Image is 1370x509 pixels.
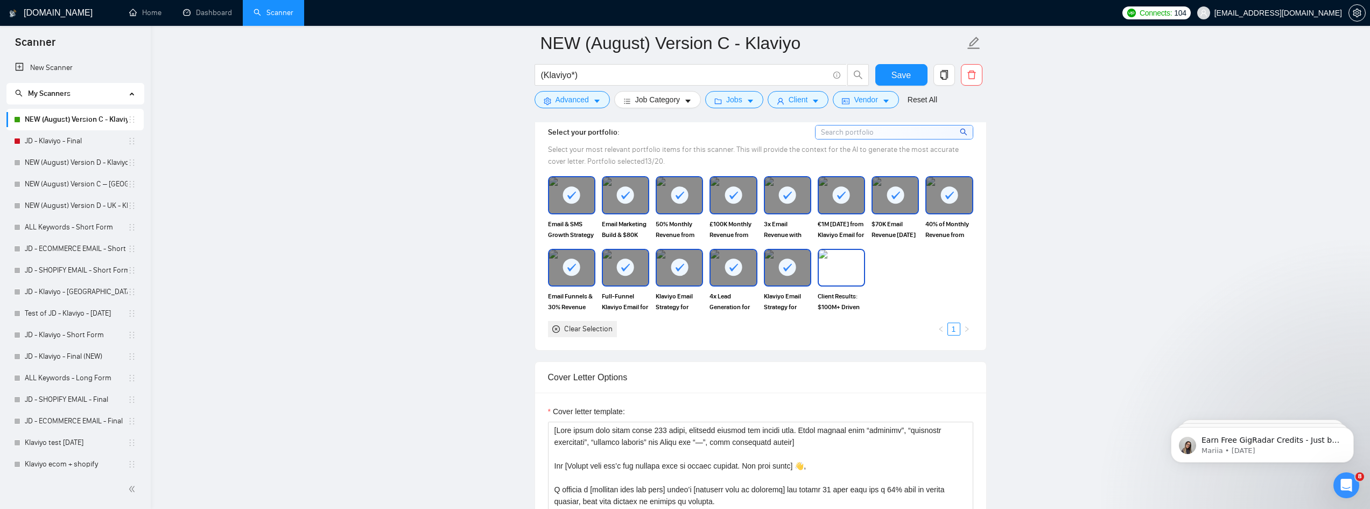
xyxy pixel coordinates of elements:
span: Jobs [726,94,742,106]
input: Search Freelance Jobs... [541,68,828,82]
span: Email Funnels & 30% Revenue Growth for Online Education Business [548,291,595,312]
button: Save [875,64,928,86]
button: barsJob Categorycaret-down [614,91,701,108]
a: Test of JD - Klaviyo - [DATE] [25,303,128,324]
li: Test of JD - Klaviyo - 15 July [6,303,144,324]
li: JD - ECOMMERCE EMAIL - Final [6,410,144,432]
span: edit [967,36,981,50]
li: JD - Klaviyo - UK - only [6,281,144,303]
span: bars [623,97,631,105]
span: Advanced [556,94,589,106]
span: holder [128,245,136,253]
span: left [938,326,944,332]
li: ALL Keywords - Short Form [6,217,144,238]
span: holder [128,460,136,469]
a: dashboardDashboard [183,8,232,17]
span: setting [1349,9,1365,17]
button: search [847,64,869,86]
span: holder [128,352,136,361]
button: userClientcaret-down [768,91,829,108]
span: Vendor [854,94,877,106]
span: double-left [128,484,139,494]
a: New Scanner [15,57,135,79]
span: holder [128,180,136,189]
a: JD - Klaviyo - Final (NEW) [25,346,128,367]
button: right [960,323,973,336]
a: ALL Keywords - Short Form [25,217,128,238]
span: user [777,97,784,105]
span: €1M [DATE] from Klaviyo Email for European Tech Product Brand [818,219,865,240]
div: Cover Letter Options [548,362,973,393]
span: Select your portfolio: [548,128,620,137]
button: folderJobscaret-down [705,91,763,108]
span: holder [128,223,136,232]
span: setting [544,97,551,105]
span: search [848,70,868,80]
span: £100K Monthly Revenue from Klaviyo Email for Beauty eCom Brand [709,219,757,240]
span: $70K Email Revenue [DATE] for Sporting Goods Brand (Klaviyo) [872,219,919,240]
span: right [964,326,970,332]
span: holder [128,309,136,318]
a: JD - SHOPIFY EMAIL - Short Form [25,260,128,281]
li: 1 [947,323,960,336]
a: JD - ECOMMERCE EMAIL - Final [25,410,128,432]
a: homeHome [129,8,161,17]
span: 40% of Monthly Revenue from Klaviyo Email for Snack eCom Brand [925,219,973,240]
span: caret-down [812,97,819,105]
span: Client Results: $100M+ Driven Through Klaviyo Email & SMS Strategy [818,291,865,312]
span: Email & SMS Growth Strategy for 8-Figure Baby Brand (Klaviyo) [548,219,595,240]
a: 1 [948,323,960,335]
li: JD - ECOMMERCE EMAIL - Short Form [6,238,144,260]
span: copy [934,70,954,80]
button: settingAdvancedcaret-down [535,91,610,108]
a: Reset All [908,94,937,106]
span: caret-down [684,97,692,105]
li: JD - Klaviyo - Final [6,130,144,152]
span: delete [961,70,982,80]
span: caret-down [882,97,890,105]
span: holder [128,374,136,382]
span: holder [128,158,136,167]
li: New Scanner [6,57,144,79]
a: Klaviyo test [DATE] [25,432,128,454]
button: setting [1348,4,1366,22]
span: caret-down [747,97,754,105]
span: holder [128,417,136,426]
a: searchScanner [254,8,293,17]
label: Cover letter template: [548,406,625,417]
span: holder [128,137,136,145]
span: Klaviyo Email Strategy for Luxury Fashion Brand (30% Revenue Growth) [656,291,703,312]
input: Scanner name... [540,30,965,57]
li: NEW (August) Version C – UK - Klaviyo [6,173,144,195]
a: Klaviyo ecom + shopify [25,454,128,475]
a: JD - Klaviyo - [GEOGRAPHIC_DATA] - only [25,281,128,303]
span: 104 [1174,7,1186,19]
span: holder [128,266,136,275]
li: Next Page [960,323,973,336]
span: Save [891,68,911,82]
span: 4x Lead Generation for B2B SaaS via Klaviyo Email & Segmentation [709,291,757,312]
span: My Scanners [28,89,71,98]
li: JD - Klaviyo - Final (NEW) [6,346,144,367]
span: 50% Monthly Revenue from Klaviyo Email for Supplement eCom Brand [656,219,703,240]
div: Clear Selection [564,323,613,335]
span: holder [128,395,136,404]
a: JD - SHOPIFY EMAIL - Final [25,389,128,410]
span: My Scanners [15,89,71,98]
button: delete [961,64,982,86]
li: ALL Keywords - Long Form [6,367,144,389]
iframe: Intercom notifications message [1155,405,1370,480]
a: NEW (August) Version D - UK - Klaviyo [25,195,128,217]
li: NEW (August) Version D - Klaviyo [6,152,144,173]
li: Klaviyo test 15 July [6,432,144,454]
span: Scanner [6,34,64,57]
li: Previous Page [935,323,947,336]
li: JD - SHOPIFY EMAIL - Final [6,389,144,410]
li: Klaviyo ecom + shopify [6,454,144,475]
span: folder [714,97,722,105]
span: search [15,89,23,97]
